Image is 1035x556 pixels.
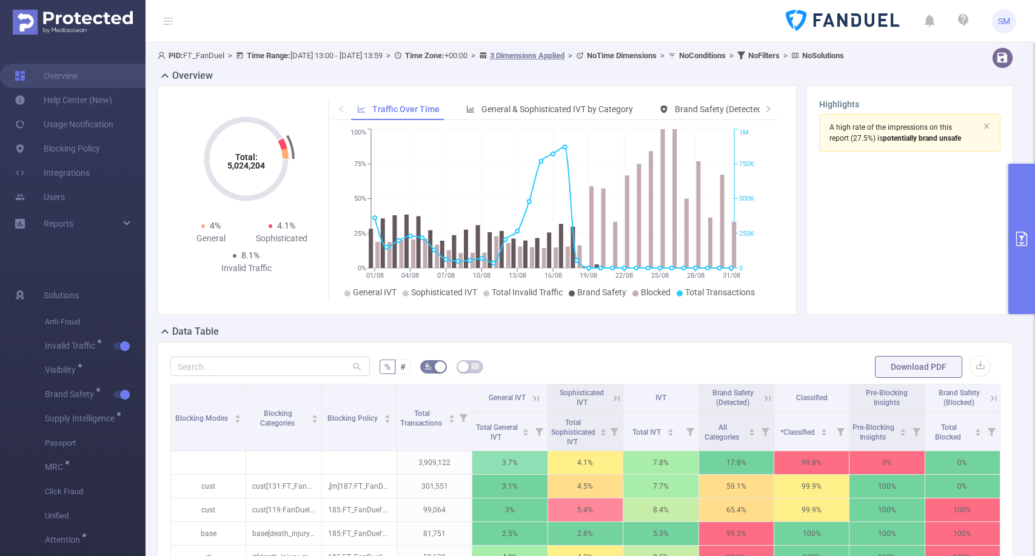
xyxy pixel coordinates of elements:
[832,412,849,450] i: Filter menu
[224,51,236,60] span: >
[829,123,961,142] span: (27.5%)
[587,51,657,60] b: No Time Dimensions
[849,498,924,521] p: 100%
[975,427,982,430] i: icon: caret-up
[998,9,1010,33] span: SM
[849,451,924,474] p: 0%
[235,418,241,421] i: icon: caret-down
[472,475,547,498] p: 3.1%
[247,51,290,60] b: Time Range:
[44,212,73,236] a: Reports
[15,185,65,209] a: Users
[723,272,740,280] tspan: 31/08
[974,427,982,434] div: Sort
[522,431,529,435] i: icon: caret-down
[548,522,623,545] p: 2.8%
[15,64,78,88] a: Overview
[600,427,607,434] div: Sort
[384,362,390,372] span: %
[522,427,529,434] div: Sort
[819,98,1000,111] h3: Highlights
[667,431,674,435] i: icon: caret-down
[925,451,1000,474] p: 0%
[448,413,455,420] div: Sort
[560,389,604,407] span: Sophisticated IVT
[467,51,479,60] span: >
[925,475,1000,498] p: 0%
[172,69,213,83] h2: Overview
[802,51,844,60] b: No Solutions
[925,498,1000,521] p: 100%
[705,423,741,441] span: All Categories
[45,341,99,350] span: Invalid Traffic
[641,287,671,297] span: Blocked
[472,522,547,545] p: 2.5%
[383,51,394,60] span: >
[699,475,774,498] p: 59.1%
[472,363,479,370] i: icon: table
[748,427,755,430] i: icon: caret-up
[757,412,774,450] i: Filter menu
[829,123,952,142] span: A high rate of the impressions on this report
[472,498,547,521] p: 3%
[172,324,219,339] h2: Data Table
[384,418,390,421] i: icon: caret-down
[171,498,246,521] p: cust
[774,522,849,545] p: 100%
[774,451,849,474] p: 99.8%
[939,389,980,407] span: Brand Safety (Blocked)
[170,357,370,376] input: Search...
[175,232,246,245] div: General
[397,522,472,545] p: 81,751
[455,384,472,450] i: Filter menu
[852,423,894,441] span: Pre-Blocking Insights
[899,427,906,434] div: Sort
[210,221,221,230] span: 4%
[401,272,419,280] tspan: 04/08
[45,431,146,455] span: Passport
[682,412,698,450] i: Filter menu
[45,535,84,544] span: Attention
[476,423,518,441] span: Total General IVT
[246,498,321,521] p: cust[119:FanDuel Keyword List - [DATE] [[check-only:url, title, description]]]
[821,427,828,430] i: icon: caret-up
[241,250,260,260] span: 8.1%
[632,428,663,437] span: Total IVT
[211,262,282,275] div: Invalid Traffic
[45,366,80,374] span: Visibility
[935,423,963,441] span: Total Blocked
[397,451,472,474] p: 3,909,122
[492,287,563,297] span: Total Invalid Traffic
[397,498,472,521] p: 99,064
[615,272,633,280] tspan: 22/08
[774,475,849,498] p: 99.9%
[623,451,698,474] p: 7.8%
[44,219,73,229] span: Reports
[739,195,754,203] tspan: 500K
[227,161,265,170] tspan: 5,024,204
[322,522,397,545] p: 185:FT_FanDuel's Blocking Policy
[739,160,754,168] tspan: 750K
[544,272,562,280] tspan: 16/08
[606,412,623,450] i: Filter menu
[260,409,296,427] span: Blocking Categories
[687,272,705,280] tspan: 28/08
[472,451,547,474] p: 3.7%
[171,475,246,498] p: cust
[796,394,828,402] span: Classified
[699,498,774,521] p: 65.4%
[657,51,668,60] span: >
[44,283,79,307] span: Solutions
[623,498,698,521] p: 8.4%
[883,134,961,142] b: potentially brand unsafe
[983,122,990,130] i: icon: close
[353,287,397,297] span: General IVT
[866,389,908,407] span: Pre-Blocking Insights
[327,414,380,423] span: Blocking Policy
[667,427,674,430] i: icon: caret-up
[679,51,726,60] b: No Conditions
[338,105,345,112] i: icon: left
[15,161,90,185] a: Integrations
[490,51,564,60] u: 3 Dimensions Applied
[726,51,737,60] span: >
